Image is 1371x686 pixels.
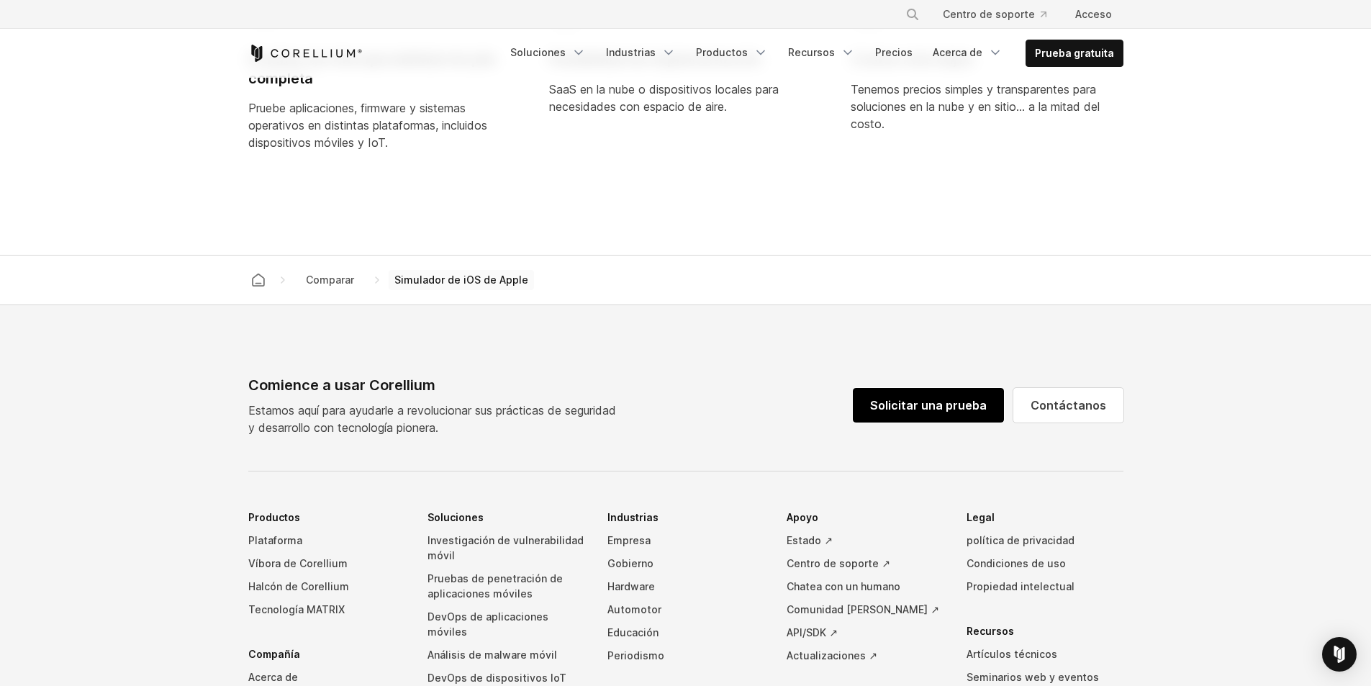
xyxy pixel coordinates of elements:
[787,649,877,662] font: Actualizaciones ↗
[549,82,779,114] font: SaaS en la nube o dispositivos locales para necesidades con espacio de aire.
[888,1,1123,27] div: Menú de navegación
[933,46,982,58] font: Acerca de
[967,648,1057,660] font: Artículos técnicos
[427,672,566,684] font: DevOps de dispositivos IoT
[853,388,1004,423] a: Solicitar una prueba
[248,403,616,435] font: Estamos aquí para ayudarle a revolucionar sus prácticas de seguridad y desarrollo con tecnología ...
[607,580,655,592] font: Hardware
[502,40,1123,67] div: Menú de navegación
[967,557,1066,569] font: Condiciones de uso
[875,46,913,58] font: Precios
[427,649,557,661] font: Análisis de malware móvil
[967,534,1074,546] font: política de privacidad
[248,580,349,592] font: Halcón de Corellium
[427,572,563,600] font: Pruebas de penetración de aplicaciones móviles
[607,603,661,615] font: Automotor
[248,557,348,569] font: Víbora de Corellium
[607,534,651,546] font: Empresa
[787,557,890,569] font: Centro de soporte ↗
[787,626,838,638] font: API/SDK ↗
[851,82,1100,131] font: Tenemos precios simples y transparentes para soluciones en la nube y en sitio... a la mitad del c...
[1322,637,1357,672] div: Open Intercom Messenger
[245,270,271,290] a: Hogar de Corellium
[248,603,345,615] font: Tecnología MATRIX
[696,46,748,58] font: Productos
[248,45,363,62] a: Página de inicio de Corellium
[510,46,566,58] font: Soluciones
[248,50,496,87] font: Pruebas de interoperabilidad de pila completa
[394,274,528,286] font: Simulador de iOS de Apple
[248,101,487,150] font: Pruebe aplicaciones, firmware y sistemas operativos en distintas plataformas, incluidos dispositi...
[427,610,548,638] font: DevOps de aplicaciones móviles
[607,557,653,569] font: Gobierno
[787,534,833,546] font: Estado ↗
[294,267,366,293] a: Comparar
[248,671,298,683] font: Acerca de
[1035,47,1114,59] font: Prueba gratuita
[607,649,664,662] font: Periodismo
[248,376,435,394] font: Comience a usar Corellium
[943,8,1035,20] font: Centro de soporte
[427,534,584,561] font: Investigación de vulnerabilidad móvil
[900,1,926,27] button: Buscar
[248,534,302,546] font: Plataforma
[1013,388,1123,423] a: Contáctanos
[306,274,354,286] font: Comparar
[607,626,659,638] font: Educación
[967,580,1074,592] font: Propiedad intelectual
[967,671,1099,683] font: Seminarios web y eventos
[788,46,835,58] font: Recursos
[870,398,987,412] font: Solicitar una prueba
[787,603,939,615] font: Comunidad [PERSON_NAME] ↗
[1031,398,1106,412] font: Contáctanos
[1075,8,1112,20] font: Acceso
[606,46,656,58] font: Industrias
[787,580,900,592] font: Chatea con un humano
